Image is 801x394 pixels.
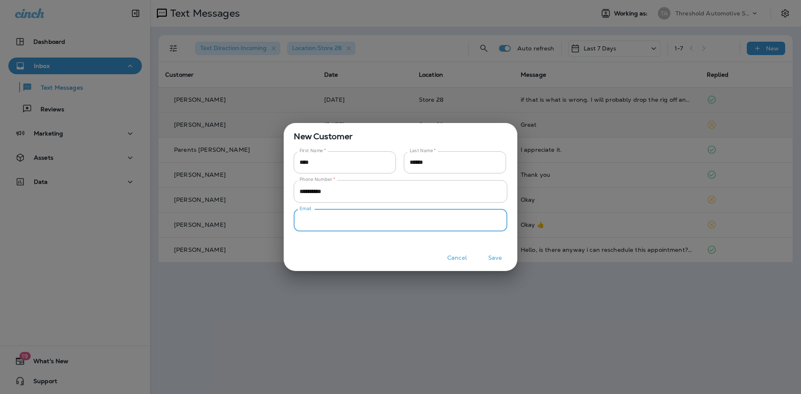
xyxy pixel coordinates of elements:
[410,148,436,154] label: Last Name
[300,148,326,154] label: First Name
[284,123,517,143] span: New Customer
[479,251,511,264] button: Save
[441,251,473,264] button: Cancel
[300,176,335,183] label: Phone Number
[300,206,311,212] label: Email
